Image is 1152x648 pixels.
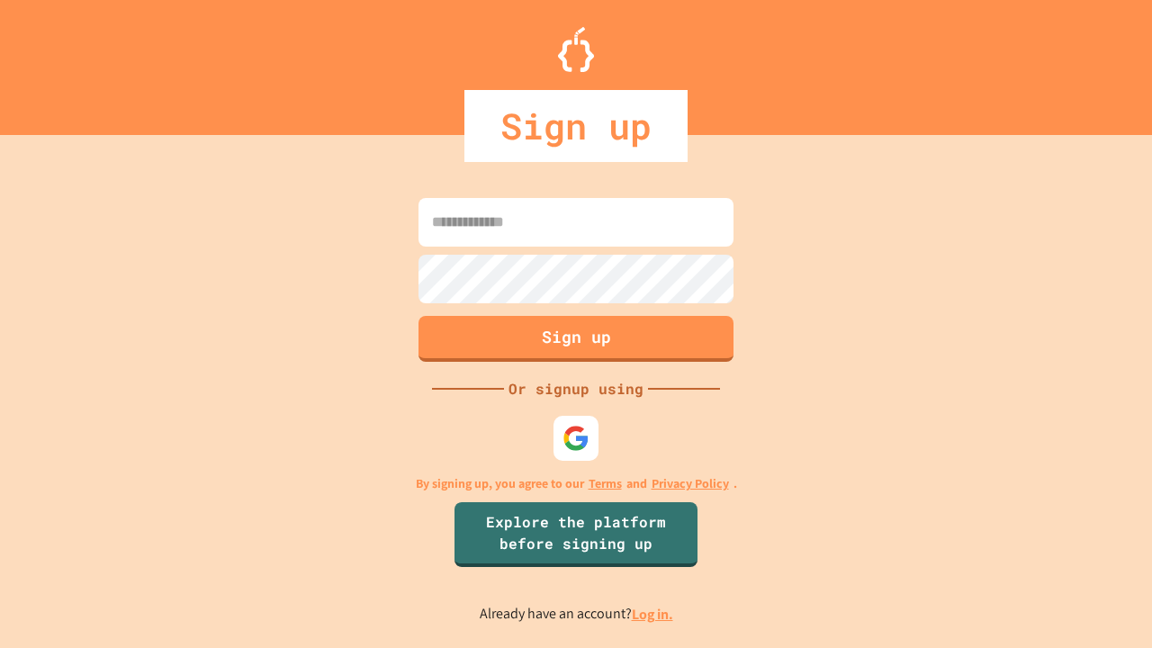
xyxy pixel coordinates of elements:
[416,474,737,493] p: By signing up, you agree to our and .
[558,27,594,72] img: Logo.svg
[454,502,697,567] a: Explore the platform before signing up
[589,474,622,493] a: Terms
[418,316,733,362] button: Sign up
[652,474,729,493] a: Privacy Policy
[464,90,688,162] div: Sign up
[632,605,673,624] a: Log in.
[562,425,589,452] img: google-icon.svg
[504,378,648,400] div: Or signup using
[480,603,673,625] p: Already have an account?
